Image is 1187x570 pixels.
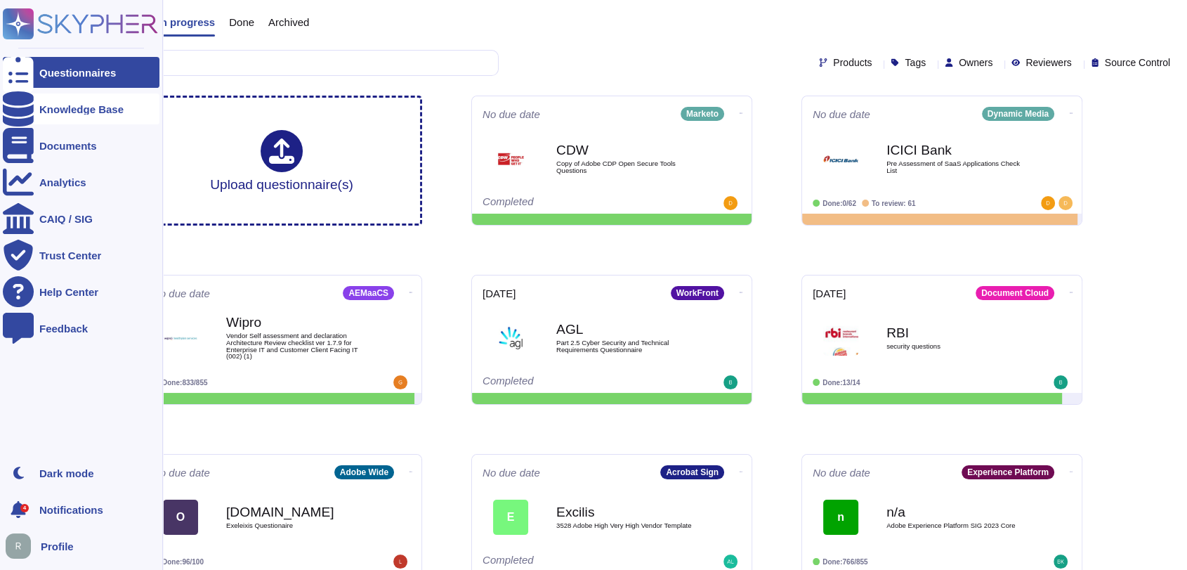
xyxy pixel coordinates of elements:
span: No due date [152,288,210,299]
span: No due date [813,109,870,119]
div: Completed [483,375,655,389]
div: CAIQ / SIG [39,214,93,224]
span: Products [833,58,872,67]
b: Excilis [556,505,697,519]
span: Vendor Self assessment and declaration Architecture Review checklist ver 1.7.9 for Enterprise IT ... [226,332,367,359]
img: user [1054,555,1068,569]
img: Logo [163,320,198,356]
span: Part 2.5 Cyber Security and Technical Requirements Questionnaire [556,339,697,353]
div: O [163,500,198,535]
div: Completed [483,196,655,210]
b: AGL [556,323,697,336]
span: Tags [905,58,926,67]
img: user [1058,196,1073,210]
div: Adobe Wide [334,465,394,479]
span: Done: 766/855 [822,558,868,566]
b: n/a [886,505,1027,519]
div: Questionnaires [39,67,116,78]
span: Copy of Adobe CDP Open Secure Tools Questions [556,160,697,174]
a: Feedback [3,313,159,344]
span: Done: 0/62 [822,200,856,207]
a: Analytics [3,167,159,197]
b: CDW [556,143,697,157]
button: user [3,531,41,562]
a: Documents [3,130,159,161]
span: Done: 96/100 [162,558,204,566]
img: user [723,375,737,389]
span: No due date [813,467,870,478]
b: Wipro [226,316,367,329]
div: Help Center [39,287,98,297]
div: Marketo [681,107,724,121]
div: Completed [483,555,655,569]
img: user [393,375,407,389]
b: ICICI Bank [886,143,1027,157]
span: [DATE] [483,288,516,299]
div: Dark mode [39,468,94,479]
b: RBI [886,326,1027,339]
div: Feedback [39,323,88,334]
div: Documents [39,141,97,151]
img: Logo [823,141,858,176]
a: Trust Center [3,240,159,271]
span: Done [229,17,254,27]
img: Logo [493,320,528,356]
span: Source Control [1105,58,1170,67]
a: Knowledge Base [3,93,159,124]
span: Done: 833/855 [162,379,208,387]
img: user [1041,196,1055,210]
span: Reviewers [1025,58,1071,67]
span: security questions [886,343,1027,350]
div: Document Cloud [976,286,1054,300]
span: No due date [483,467,540,478]
span: Exeleixis Questionaire [226,522,367,529]
div: Analytics [39,177,86,188]
img: user [1054,375,1068,389]
div: Experience Platform [962,465,1054,479]
div: WorkFront [671,286,724,300]
div: 4 [20,504,29,512]
div: E [493,500,528,535]
img: user [393,555,407,569]
div: Trust Center [39,250,101,261]
span: No due date [483,109,540,119]
b: [DOMAIN_NAME] [226,505,367,519]
span: Archived [268,17,309,27]
span: Owners [959,58,992,67]
span: In progress [157,17,215,27]
span: Pre Assessment of SaaS Applications Check List [886,160,1027,174]
img: user [723,555,737,569]
div: Knowledge Base [39,104,124,115]
div: n [823,500,858,535]
span: Profile [41,541,74,552]
div: Dynamic Media [982,107,1054,121]
a: Questionnaires [3,57,159,88]
img: user [723,196,737,210]
span: 3528 Adobe High Very High Vendor Template [556,522,697,529]
img: Logo [823,320,858,356]
div: Upload questionnaire(s) [210,130,353,191]
img: Logo [493,141,528,176]
div: AEMaaCS [343,286,394,300]
span: Notifications [39,505,103,515]
a: Help Center [3,276,159,307]
span: No due date [152,467,210,478]
input: Search by keywords [55,51,498,75]
span: Done: 13/14 [822,379,860,387]
span: Adobe Experience Platform SIG 2023 Core [886,522,1027,529]
span: [DATE] [813,288,846,299]
img: user [6,533,31,559]
div: Acrobat Sign [660,465,724,479]
span: To review: 61 [872,200,916,207]
a: CAIQ / SIG [3,203,159,234]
